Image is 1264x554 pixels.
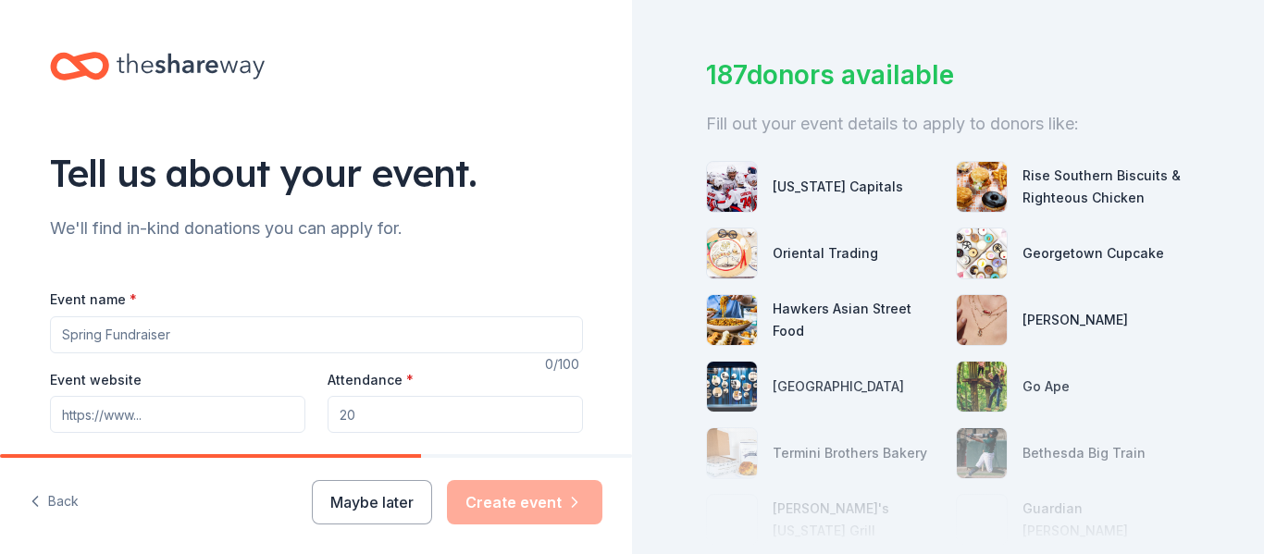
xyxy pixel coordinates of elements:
div: 0 /100 [545,353,583,375]
label: Date [50,450,305,469]
input: https://www... [50,396,305,433]
img: photo for Oriental Trading [707,228,757,278]
label: Attendance [328,371,414,389]
img: photo for Washington Capitals [707,162,757,212]
div: Tell us about your event. [50,147,583,199]
img: photo for Rise Southern Biscuits & Righteous Chicken [957,162,1007,212]
button: Back [30,483,79,522]
label: ZIP code [328,450,395,469]
label: Event website [50,371,142,389]
img: photo for Kendra Scott [957,295,1007,345]
div: Georgetown Cupcake [1022,242,1164,265]
div: [US_STATE] Capitals [773,176,903,198]
div: Hawkers Asian Street Food [773,298,941,342]
div: [PERSON_NAME] [1022,309,1128,331]
div: Fill out your event details to apply to donors like: [706,109,1190,139]
img: photo for Hawkers Asian Street Food [707,295,757,345]
label: Event name [50,290,137,309]
div: Oriental Trading [773,242,878,265]
div: 187 donors available [706,55,1190,94]
img: photo for Georgetown Cupcake [957,228,1007,278]
button: Maybe later [312,480,432,524]
input: 20 [328,396,583,433]
input: Spring Fundraiser [50,316,583,353]
div: Rise Southern Biscuits & Righteous Chicken [1022,165,1191,209]
div: We'll find in-kind donations you can apply for. [50,214,583,243]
